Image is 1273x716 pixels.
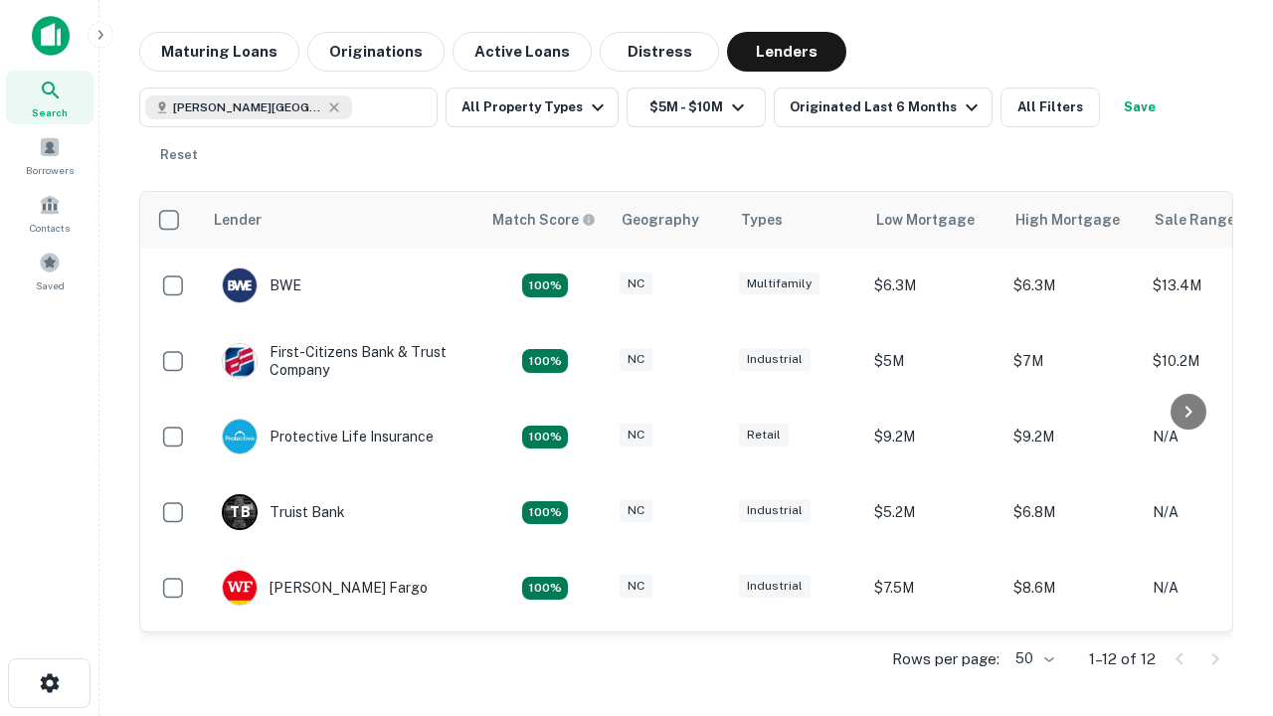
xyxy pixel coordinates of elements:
iframe: Chat Widget [1174,493,1273,589]
div: Originated Last 6 Months [790,95,984,119]
div: Capitalize uses an advanced AI algorithm to match your search with the best lender. The match sco... [492,209,596,231]
th: Low Mortgage [864,192,1003,248]
button: $5M - $10M [627,88,766,127]
th: Geography [610,192,729,248]
button: Lenders [727,32,846,72]
div: Truist Bank [222,494,345,530]
div: Retail [739,424,789,447]
div: Lender [214,208,262,232]
a: Borrowers [6,128,93,182]
button: Maturing Loans [139,32,299,72]
p: Rows per page: [892,647,1000,671]
td: $5M [864,323,1003,399]
div: NC [620,272,652,295]
button: Originations [307,32,445,72]
div: Matching Properties: 2, hasApolloMatch: undefined [522,426,568,449]
button: Distress [600,32,719,72]
div: NC [620,499,652,522]
a: Search [6,71,93,124]
th: Capitalize uses an advanced AI algorithm to match your search with the best lender. The match sco... [480,192,610,248]
div: NC [620,575,652,598]
a: Contacts [6,186,93,240]
p: T B [230,502,250,523]
button: Active Loans [453,32,592,72]
h6: Match Score [492,209,592,231]
td: $9.2M [864,399,1003,474]
td: $5.2M [864,474,1003,550]
span: Search [32,104,68,120]
div: Industrial [739,499,811,522]
th: High Mortgage [1003,192,1143,248]
img: picture [223,571,257,605]
span: Contacts [30,220,70,236]
div: Sale Range [1155,208,1235,232]
div: 50 [1007,644,1057,673]
td: $8.8M [1003,626,1143,701]
td: $6.3M [864,248,1003,323]
span: Saved [36,277,65,293]
div: Types [741,208,783,232]
th: Types [729,192,864,248]
td: $9.2M [1003,399,1143,474]
span: Borrowers [26,162,74,178]
div: Matching Properties: 2, hasApolloMatch: undefined [522,273,568,297]
div: High Mortgage [1015,208,1120,232]
div: Matching Properties: 3, hasApolloMatch: undefined [522,501,568,525]
img: picture [223,268,257,302]
div: NC [620,424,652,447]
div: Industrial [739,348,811,371]
a: Saved [6,244,93,297]
span: [PERSON_NAME][GEOGRAPHIC_DATA], [GEOGRAPHIC_DATA] [173,98,322,116]
div: NC [620,348,652,371]
div: Geography [622,208,699,232]
img: picture [223,344,257,378]
div: [PERSON_NAME] Fargo [222,570,428,606]
td: $6.8M [1003,474,1143,550]
img: capitalize-icon.png [32,16,70,56]
td: $7.5M [864,550,1003,626]
button: Reset [147,135,211,175]
th: Lender [202,192,480,248]
button: All Property Types [446,88,619,127]
div: BWE [222,268,301,303]
button: All Filters [1000,88,1100,127]
button: Save your search to get updates of matches that match your search criteria. [1108,88,1172,127]
img: picture [223,420,257,453]
button: Originated Last 6 Months [774,88,993,127]
div: Low Mortgage [876,208,975,232]
td: $7M [1003,323,1143,399]
td: $8.8M [864,626,1003,701]
p: 1–12 of 12 [1089,647,1156,671]
div: Matching Properties: 2, hasApolloMatch: undefined [522,349,568,373]
div: Multifamily [739,272,819,295]
div: Industrial [739,575,811,598]
div: Matching Properties: 2, hasApolloMatch: undefined [522,577,568,601]
td: $6.3M [1003,248,1143,323]
div: First-citizens Bank & Trust Company [222,343,460,379]
td: $8.6M [1003,550,1143,626]
div: Protective Life Insurance [222,419,434,454]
